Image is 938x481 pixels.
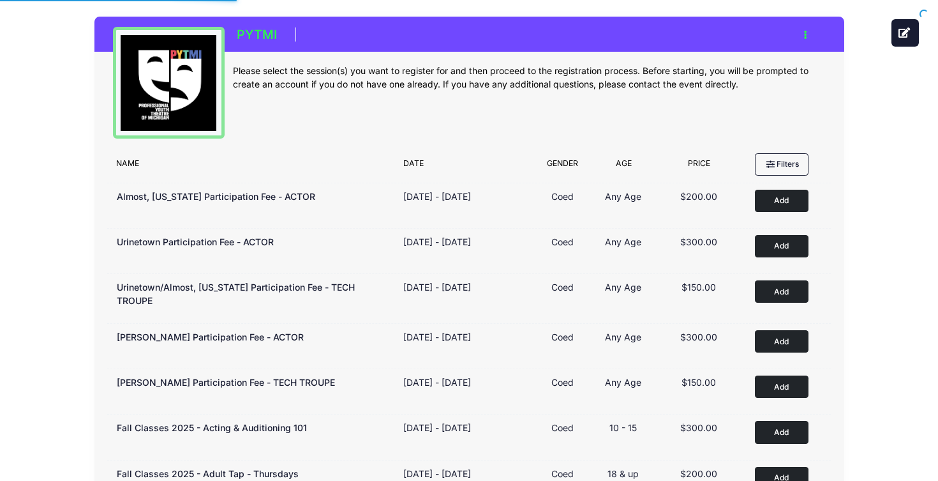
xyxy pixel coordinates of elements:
span: Any Age [605,282,641,293]
div: [DATE] - [DATE] [403,376,471,389]
span: Urinetown/Almost, [US_STATE] Participation Fee - TECH TROUPE [117,282,355,306]
span: Coed [551,191,574,202]
span: $150.00 [681,377,716,388]
div: [DATE] - [DATE] [403,421,471,434]
span: $300.00 [680,422,717,433]
div: Price [656,158,742,176]
span: [PERSON_NAME] Participation Fee - ACTOR [117,332,304,342]
span: Any Age [605,236,641,247]
div: [DATE] - [DATE] [403,280,471,294]
span: [PERSON_NAME] Participation Fee - TECH TROUPE [117,377,335,388]
span: Almost, [US_STATE] Participation Fee - ACTOR [117,191,315,202]
button: Add [755,330,808,353]
button: Add [755,190,808,212]
span: Fall Classes 2025 - Acting & Auditioning 101 [117,422,307,433]
span: Any Age [605,191,641,202]
div: Name [110,158,397,176]
span: Coed [551,377,574,388]
span: $300.00 [680,332,717,342]
div: [DATE] - [DATE] [403,467,471,480]
span: Coed [551,332,574,342]
span: $200.00 [680,191,717,202]
div: [DATE] - [DATE] [403,190,471,203]
span: Coed [551,236,574,247]
span: Any Age [605,377,641,388]
div: Gender [533,158,591,176]
button: Add [755,280,808,303]
span: $300.00 [680,236,717,247]
span: 10 - 15 [609,422,637,433]
span: Any Age [605,332,641,342]
span: Coed [551,468,574,479]
div: [DATE] - [DATE] [403,235,471,248]
img: logo [121,35,216,131]
button: Add [755,376,808,398]
div: Please select the session(s) you want to register for and then proceed to the registration proces... [233,65,826,91]
span: Urinetown Participation Fee - ACTOR [117,236,274,247]
button: Add [755,421,808,443]
span: $200.00 [680,468,717,479]
span: $150.00 [681,282,716,293]
button: Filters [755,153,808,175]
button: Add [755,235,808,257]
div: Date [397,158,533,176]
span: Fall Classes 2025 - Adult Tap - Thursdays [117,468,299,479]
div: [DATE] - [DATE] [403,330,471,344]
span: Coed [551,282,574,293]
h1: PYTMI [233,24,281,46]
span: Coed [551,422,574,433]
div: Age [591,158,655,176]
span: 18 & up [607,468,639,479]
